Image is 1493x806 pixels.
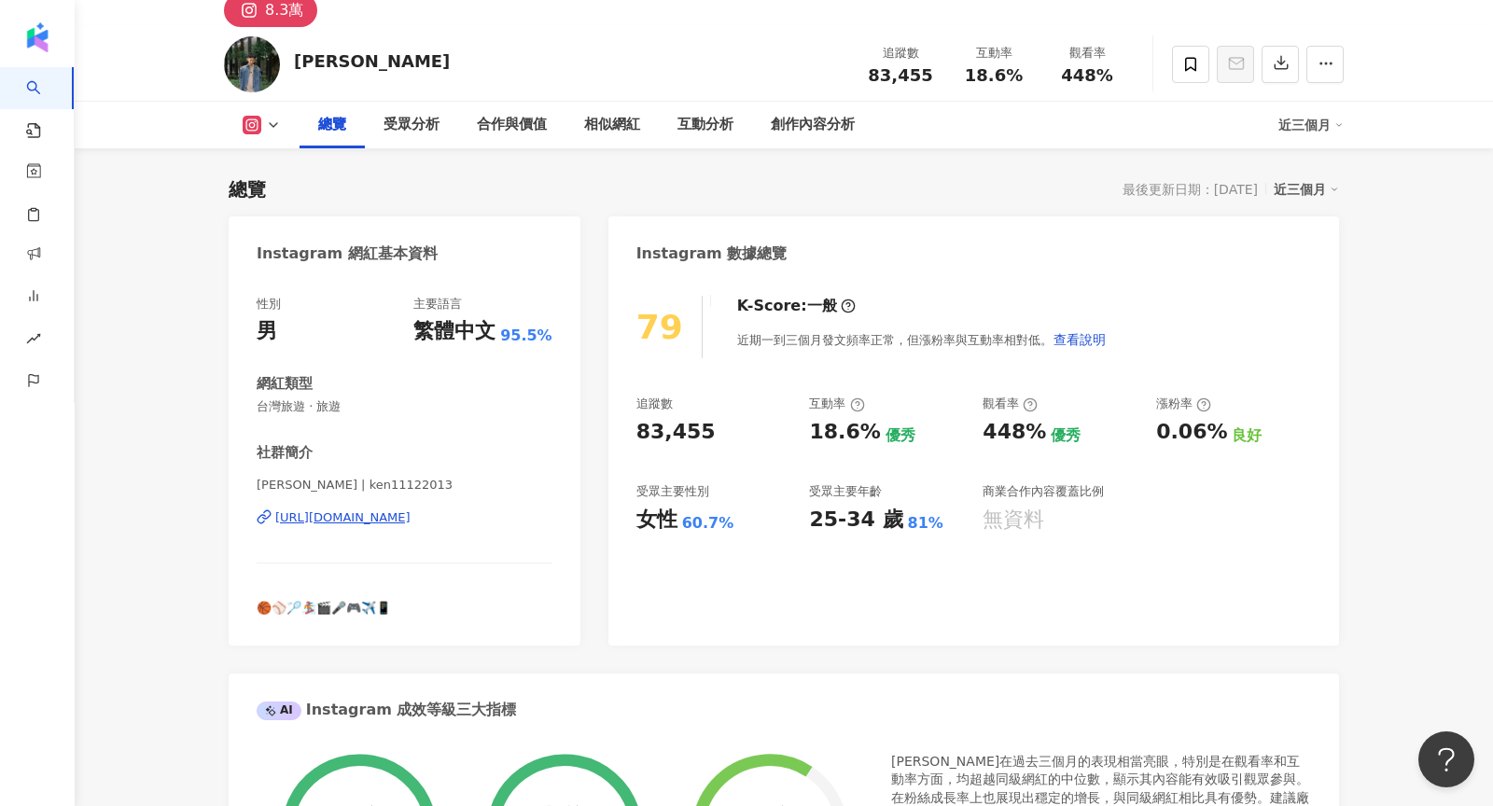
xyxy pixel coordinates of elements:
div: Instagram 數據總覽 [636,243,788,264]
div: 良好 [1232,425,1262,446]
div: 互動率 [809,396,864,412]
div: 追蹤數 [865,44,936,63]
div: Instagram 網紅基本資料 [257,243,438,264]
span: 台灣旅遊 · 旅遊 [257,398,552,415]
div: 商業合作內容覆蓋比例 [983,483,1104,500]
span: rise [26,320,41,362]
div: 81% [908,513,943,534]
div: 受眾主要性別 [636,483,709,500]
div: 0.06% [1156,418,1227,447]
div: [PERSON_NAME] [294,49,450,73]
a: [URL][DOMAIN_NAME] [257,509,552,526]
div: 25-34 歲 [809,506,902,535]
div: 18.6% [809,418,880,447]
div: 女性 [636,506,677,535]
img: logo icon [22,22,52,52]
div: 主要語言 [413,296,462,313]
div: 60.7% [682,513,734,534]
div: 79 [636,308,683,346]
span: 83,455 [868,65,932,85]
div: 總覽 [229,176,266,202]
div: 相似網紅 [584,114,640,136]
div: [URL][DOMAIN_NAME] [275,509,411,526]
div: 總覽 [318,114,346,136]
div: 一般 [807,296,837,316]
span: 18.6% [965,66,1023,85]
div: 社群簡介 [257,443,313,463]
div: 男 [257,317,277,346]
div: 近三個月 [1278,110,1344,140]
div: 近三個月 [1274,177,1339,201]
div: 83,455 [636,418,716,447]
button: 查看說明 [1053,321,1107,358]
div: 漲粉率 [1156,396,1211,412]
div: Instagram 成效等級三大指標 [257,700,516,720]
div: 觀看率 [1052,44,1123,63]
div: 追蹤數 [636,396,673,412]
a: search [26,67,63,140]
div: 優秀 [886,425,915,446]
div: 近期一到三個月發文頻率正常，但漲粉率與互動率相對低。 [737,321,1107,358]
div: 觀看率 [983,396,1038,412]
div: AI [257,702,301,720]
div: 創作內容分析 [771,114,855,136]
span: 95.5% [500,326,552,346]
div: 無資料 [983,506,1044,535]
span: [PERSON_NAME] | ken11122013 [257,477,552,493]
div: 合作與價值 [477,114,547,136]
iframe: Help Scout Beacon - Open [1418,731,1474,787]
span: 448% [1061,66,1113,85]
div: 網紅類型 [257,374,313,394]
div: 優秀 [1051,425,1081,446]
img: KOL Avatar [224,36,280,92]
div: 最後更新日期：[DATE] [1123,182,1258,197]
div: 受眾主要年齡 [809,483,882,500]
span: 查看說明 [1053,332,1106,347]
span: 🏀⚾️🏸🏂🎬🎤🎮✈️📱 [257,601,391,615]
div: 互動率 [958,44,1029,63]
div: 性別 [257,296,281,313]
div: 繁體中文 [413,317,495,346]
div: 受眾分析 [384,114,440,136]
div: K-Score : [737,296,856,316]
div: 互動分析 [677,114,733,136]
div: 448% [983,418,1046,447]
